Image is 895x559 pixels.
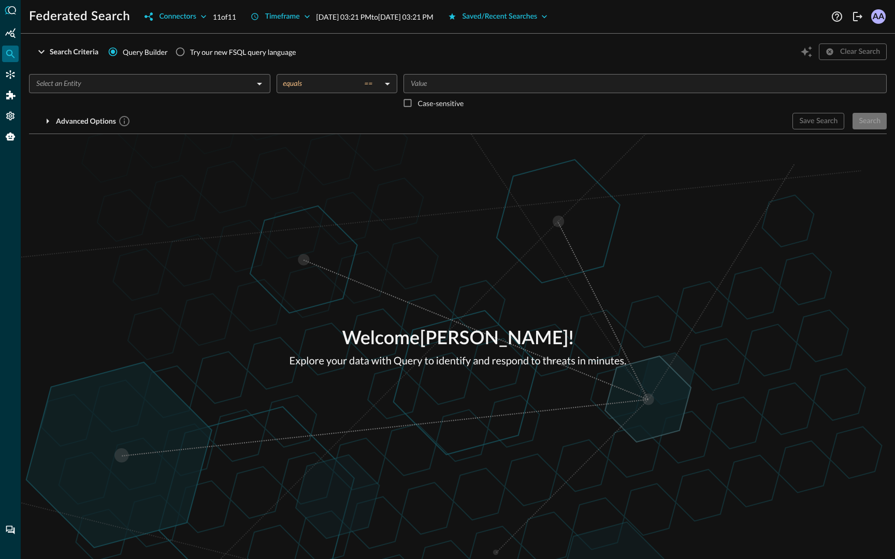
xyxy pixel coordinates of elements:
div: Connectors [2,66,19,83]
div: Query Agent [2,128,19,145]
input: Select an Entity [32,77,250,90]
button: Logout [849,8,866,25]
div: Federated Search [2,46,19,62]
p: 11 of 11 [213,11,236,22]
div: Try our new FSQL query language [190,47,296,57]
p: Welcome [PERSON_NAME] ! [290,325,627,353]
button: Saved/Recent Searches [442,8,554,25]
div: Addons [3,87,19,104]
p: [DATE] 03:21 PM to [DATE] 03:21 PM [316,11,434,22]
button: Connectors [138,8,212,25]
div: Summary Insights [2,25,19,41]
span: equals [283,79,302,88]
h1: Federated Search [29,8,130,25]
button: Open [252,77,267,91]
div: Connectors [159,10,196,23]
div: Timeframe [265,10,300,23]
span: Query Builder [123,47,168,57]
div: AA [871,9,886,24]
span: == [364,79,372,88]
button: Search Criteria [29,43,105,60]
div: Settings [2,108,19,124]
p: Explore your data with Query to identify and respond to threats in minutes. [290,353,627,369]
input: Value [407,77,882,90]
button: Help [829,8,845,25]
button: Advanced Options [29,113,137,129]
div: equals [283,79,381,88]
div: Advanced Options [56,115,131,128]
div: Search Criteria [50,46,98,58]
div: Chat [2,522,19,538]
div: Saved/Recent Searches [463,10,538,23]
button: Timeframe [244,8,316,25]
p: Case-sensitive [417,98,464,109]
